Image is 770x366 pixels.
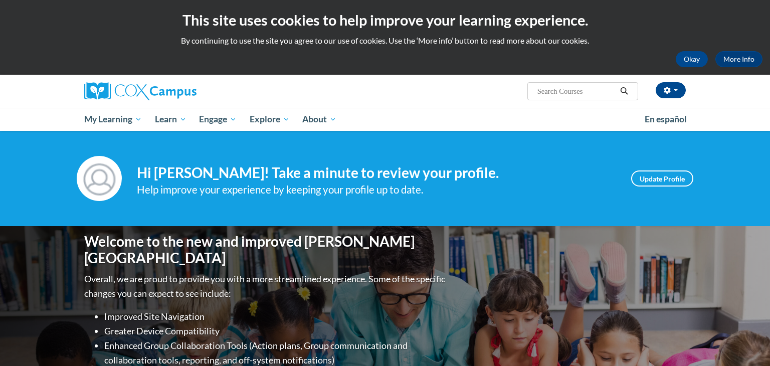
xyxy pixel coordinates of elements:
[730,326,762,358] iframe: Button to launch messaging window
[192,108,243,131] a: Engage
[148,108,193,131] a: Learn
[8,10,762,30] h2: This site uses cookies to help improve your learning experience.
[137,164,616,181] h4: Hi [PERSON_NAME]! Take a minute to review your profile.
[155,113,186,125] span: Learn
[84,272,448,301] p: Overall, we are proud to provide you with a more streamlined experience. Some of the specific cha...
[104,309,448,324] li: Improved Site Navigation
[84,82,275,100] a: Cox Campus
[137,181,616,198] div: Help improve your experience by keeping your profile up to date.
[84,113,142,125] span: My Learning
[638,109,693,130] a: En español
[78,108,148,131] a: My Learning
[104,324,448,338] li: Greater Device Compatibility
[676,51,708,67] button: Okay
[296,108,343,131] a: About
[84,233,448,267] h1: Welcome to the new and improved [PERSON_NAME][GEOGRAPHIC_DATA]
[302,113,336,125] span: About
[8,35,762,46] p: By continuing to use the site you agree to our use of cookies. Use the ‘More info’ button to read...
[631,170,693,187] a: Update Profile
[617,85,632,97] button: Search
[536,85,617,97] input: Search Courses
[199,113,237,125] span: Engage
[250,113,290,125] span: Explore
[656,82,686,98] button: Account Settings
[69,108,701,131] div: Main menu
[645,114,687,124] span: En español
[715,51,762,67] a: More Info
[77,156,122,201] img: Profile Image
[84,82,197,100] img: Cox Campus
[243,108,296,131] a: Explore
